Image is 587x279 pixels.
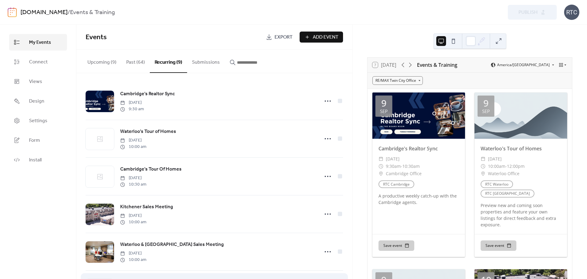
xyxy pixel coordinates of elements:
[8,7,17,17] img: logo
[86,31,107,44] span: Events
[120,90,175,98] a: Cambridge's Realtor Sync
[275,34,293,41] span: Export
[120,203,173,211] a: Kitchener Sales Meeting
[380,109,388,114] div: Sep
[120,128,176,135] span: Waterloo's Tour of Homes
[120,250,146,257] span: [DATE]
[120,175,146,181] span: [DATE]
[9,152,67,168] a: Install
[564,5,579,20] div: RTC
[120,203,173,211] span: Kitchener Sales Meeting
[68,7,70,18] b: /
[497,63,550,67] span: America/[GEOGRAPHIC_DATA]
[474,145,567,152] div: Waterloo's Tour of Homes
[378,155,383,163] div: ​
[9,112,67,129] a: Settings
[482,109,490,114] div: Sep
[120,144,146,150] span: 10:00 am
[378,240,414,251] button: Save event
[9,132,67,149] a: Form
[386,163,401,170] span: 9:30am
[120,257,146,263] span: 10:00 am
[29,137,40,144] span: Form
[386,155,400,163] span: [DATE]
[483,99,489,108] div: 9
[70,7,115,18] b: Events & Training
[9,73,67,90] a: Views
[402,163,420,170] span: 10:30am
[378,170,383,177] div: ​
[300,32,343,43] button: Add Event
[313,34,338,41] span: Add Event
[261,32,297,43] a: Export
[372,145,465,152] div: Cambridge's Realtor Sync
[29,78,42,85] span: Views
[505,163,507,170] span: -
[29,98,44,105] span: Design
[120,100,144,106] span: [DATE]
[150,50,187,73] button: Recurring (9)
[121,50,150,72] button: Past (64)
[9,54,67,70] a: Connect
[481,163,485,170] div: ​
[481,170,485,177] div: ​
[120,128,176,136] a: Waterloo's Tour of Homes
[120,241,224,249] a: Waterloo & [GEOGRAPHIC_DATA] Sales Meeting
[120,219,146,225] span: 10:00 am
[29,39,51,46] span: My Events
[417,61,457,69] div: Events & Training
[187,50,225,72] button: Submissions
[29,156,42,164] span: Install
[386,170,422,177] span: Cambridge Office
[488,170,519,177] span: Waterloo Office
[372,193,465,205] div: A productive weekly catch-up with the Cambridge agents.
[488,163,505,170] span: 10:00am
[20,7,68,18] a: [DOMAIN_NAME]
[481,240,516,251] button: Save event
[401,163,402,170] span: -
[378,163,383,170] div: ​
[83,50,121,72] button: Upcoming (9)
[9,34,67,51] a: My Events
[507,163,525,170] span: 12:00pm
[120,213,146,219] span: [DATE]
[488,155,502,163] span: [DATE]
[120,137,146,144] span: [DATE]
[120,181,146,188] span: 10:30 am
[29,58,48,66] span: Connect
[481,155,485,163] div: ​
[474,202,567,228] div: Preview new and coming soon properties and feature your own listings for direct feedback and extr...
[381,99,386,108] div: 9
[120,165,182,173] a: Cambridge's Tour Of Homes
[9,93,67,109] a: Design
[29,117,47,125] span: Settings
[120,241,224,248] span: Waterloo & [GEOGRAPHIC_DATA] Sales Meeting
[120,106,144,112] span: 9:30 am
